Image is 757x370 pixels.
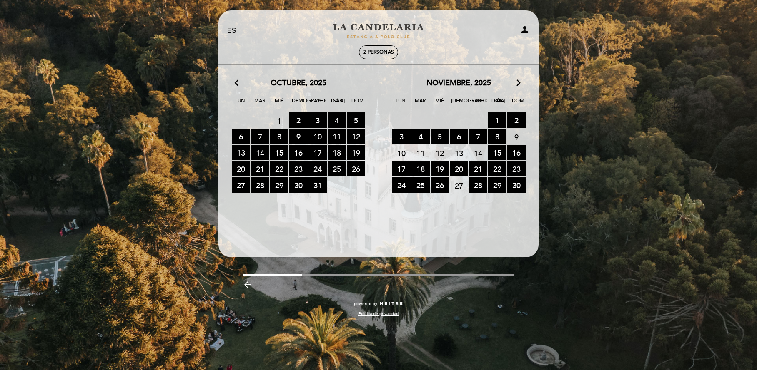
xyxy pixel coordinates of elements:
span: Mié [271,97,288,112]
span: 14 [251,145,269,160]
span: 24 [308,161,327,176]
span: 30 [507,177,526,193]
span: [DEMOGRAPHIC_DATA] [451,97,468,112]
span: 9 [289,129,308,144]
span: 7 [251,129,269,144]
span: 13 [232,145,250,160]
span: 21 [251,161,269,176]
span: Mar [412,97,429,112]
span: [DEMOGRAPHIC_DATA] [291,97,307,112]
span: Sáb [490,97,507,112]
span: 9 [507,129,526,144]
span: 23 [507,161,526,176]
span: 17 [392,161,411,176]
span: Mar [251,97,268,112]
span: 24 [392,177,411,193]
span: 15 [488,145,506,160]
span: 20 [232,161,250,176]
span: 11 [328,129,346,144]
span: Dom [349,97,366,112]
i: arrow_backward [243,280,253,290]
span: 12 [347,129,365,144]
span: 3 [308,112,327,128]
span: 28 [469,177,487,193]
span: 27 [232,177,250,193]
span: 18 [328,145,346,160]
span: 4 [411,129,430,144]
span: 10 [308,129,327,144]
span: octubre, 2025 [271,78,326,89]
a: Política de privacidad [358,311,399,317]
span: 3 [392,129,411,144]
span: 19 [347,145,365,160]
span: 22 [270,161,288,176]
span: 6 [232,129,250,144]
span: Vie [310,97,327,112]
button: person [520,25,530,37]
span: Vie [471,97,487,112]
span: 5 [347,112,365,128]
span: Lun [232,97,248,112]
span: Sáb [330,97,346,112]
span: 18 [411,161,430,176]
span: 1 [270,113,288,128]
span: 16 [289,145,308,160]
span: 29 [270,177,288,193]
span: 25 [411,177,430,193]
span: 29 [488,177,506,193]
span: 5 [431,129,449,144]
span: 4 [328,112,346,128]
span: Dom [510,97,526,112]
img: MEITRE [379,302,403,306]
span: powered by [354,301,377,307]
span: 19 [431,161,449,176]
span: 27 [450,178,468,193]
span: 6 [450,129,468,144]
span: 15 [270,145,288,160]
span: Mié [431,97,448,112]
span: 23 [289,161,308,176]
span: 14 [469,145,487,161]
span: 11 [411,145,430,161]
span: 12 [431,145,449,161]
span: 13 [450,145,468,161]
i: arrow_back_ios [235,78,242,89]
span: 30 [289,177,308,193]
span: 2 [507,112,526,128]
span: 7 [469,129,487,144]
span: noviembre, 2025 [426,78,491,89]
span: 2 [289,112,308,128]
span: 21 [469,161,487,176]
span: 8 [488,129,506,144]
a: LA CANDELARIA [326,20,431,42]
span: 16 [507,145,526,160]
span: 2 personas [363,49,394,55]
span: 25 [328,161,346,176]
span: 1 [488,112,506,128]
a: powered by [354,301,403,307]
span: 17 [308,145,327,160]
span: 26 [431,177,449,193]
span: 26 [347,161,365,176]
span: 20 [450,161,468,176]
span: 28 [251,177,269,193]
i: person [520,25,530,35]
i: arrow_forward_ios [515,78,522,89]
span: 22 [488,161,506,176]
span: 10 [392,145,411,161]
span: 31 [308,177,327,193]
span: 8 [270,129,288,144]
span: Lun [392,97,409,112]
